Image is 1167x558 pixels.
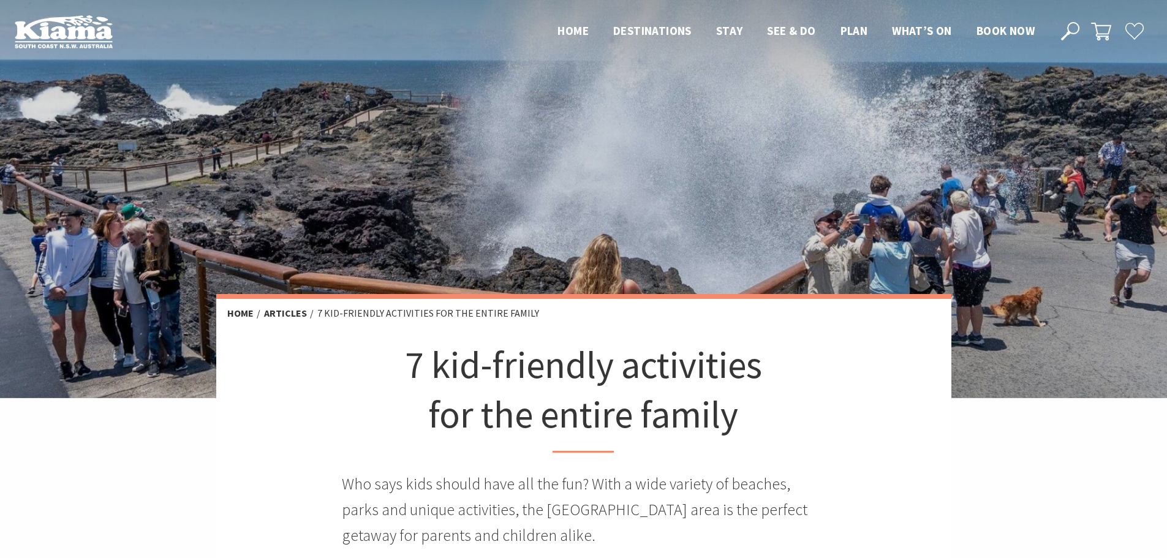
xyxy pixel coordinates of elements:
[227,307,254,320] a: Home
[264,307,307,320] a: Articles
[613,23,692,38] span: Destinations
[976,23,1035,38] span: Book now
[342,471,825,548] p: Who says kids should have all the fun? With a wide variety of beaches, parks and unique activitie...
[317,306,539,322] li: 7 kid-friendly activities for the entire family
[892,23,952,38] span: What’s On
[545,21,1047,42] nav: Main Menu
[15,15,113,48] img: Kiama Logo
[557,23,589,38] span: Home
[840,23,868,38] span: Plan
[767,23,815,38] span: See & Do
[402,340,765,453] h1: 7 kid-friendly activities for the entire family
[716,23,743,38] span: Stay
